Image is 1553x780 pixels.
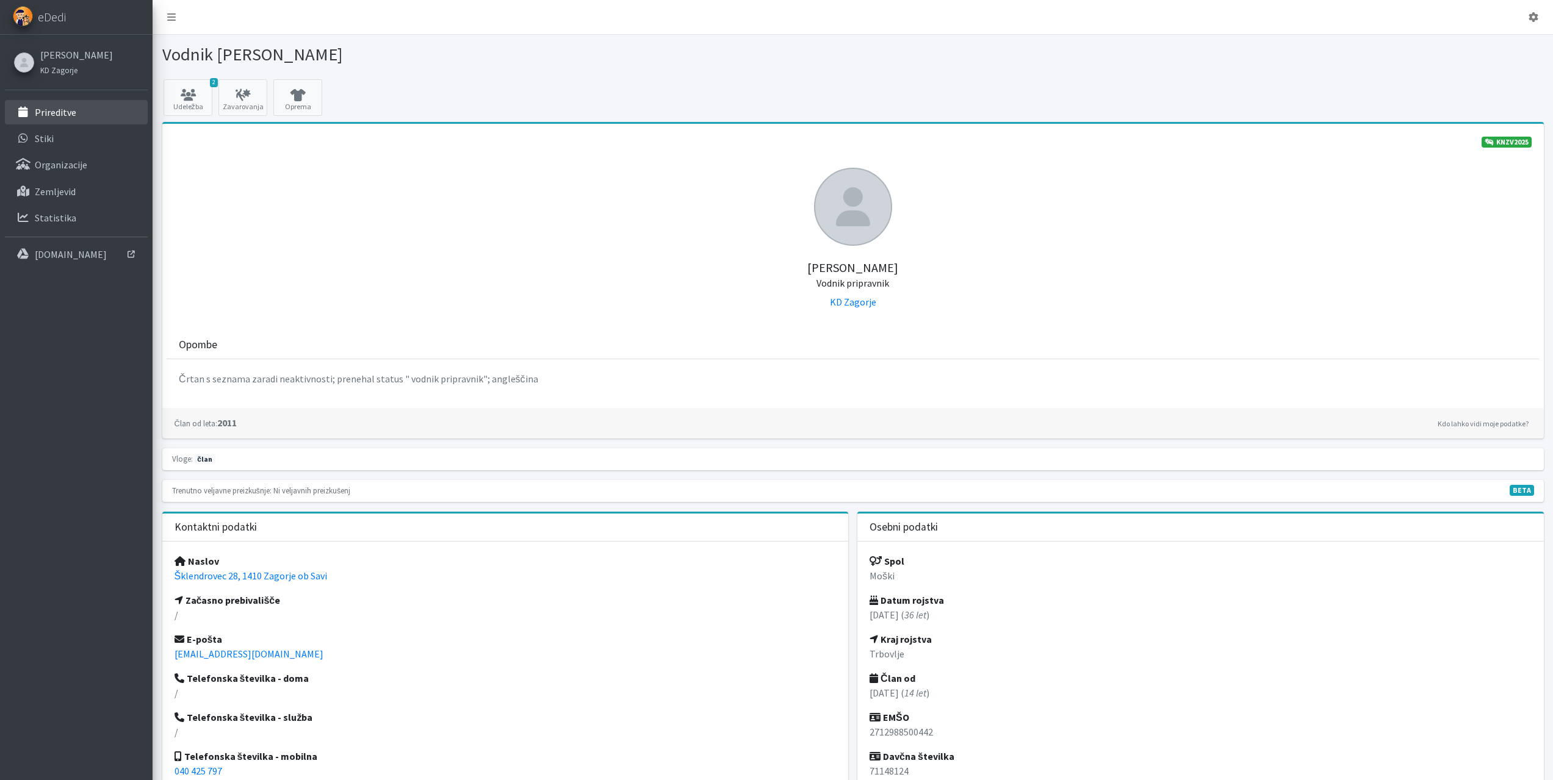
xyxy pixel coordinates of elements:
[273,79,322,116] a: Oprema
[35,212,76,224] p: Statistika
[35,132,54,145] p: Stiki
[870,521,938,534] h3: Osebni podatki
[35,159,87,171] p: Organizacije
[175,418,217,428] small: Član od leta:
[13,6,33,26] img: eDedi
[35,106,76,118] p: Prireditve
[904,609,926,621] em: 36 let
[816,277,889,289] small: Vodnik pripravnik
[175,672,309,684] strong: Telefonska številka - doma
[175,607,837,622] p: /
[870,711,909,723] strong: EMŠO
[1510,485,1534,496] span: V fazi razvoja
[175,570,328,582] a: Šklendrovec 28, 1410 Zagorje ob Savi
[175,765,222,777] a: 040 425 797
[5,179,148,204] a: Zemljevid
[162,44,849,65] h1: Vodnik [PERSON_NAME]
[1482,137,1532,148] a: KNZV2025
[870,607,1532,622] p: [DATE] ( )
[830,296,876,308] a: KD Zagorje
[40,48,113,62] a: [PERSON_NAME]
[179,371,1527,386] p: Črtan s seznama zaradi neaktivnosti; prenehal status " vodnik pripravnik"; angleščina
[175,685,837,700] p: /
[273,485,350,495] small: Ni veljavnih preizkušenj
[870,568,1532,583] p: Moški
[40,65,77,75] small: KD Zagorje
[870,555,904,567] strong: Spol
[172,485,272,495] small: Trenutno veljavne preizkušnje:
[175,246,1532,290] h5: [PERSON_NAME]
[870,725,1532,739] p: 2712988500442
[175,417,237,429] strong: 2011
[870,646,1532,661] p: Trbovlje
[40,62,113,77] a: KD Zagorje
[175,725,837,739] p: /
[172,454,193,463] small: Vloge:
[5,100,148,124] a: Prireditve
[175,648,323,660] a: [EMAIL_ADDRESS][DOMAIN_NAME]
[870,764,1532,778] p: 71148124
[870,750,954,762] strong: Davčna številka
[870,594,944,606] strong: Datum rojstva
[218,79,267,116] a: Zavarovanja
[175,521,257,534] h3: Kontaktni podatki
[195,454,215,465] span: član
[175,594,281,606] strong: Začasno prebivališče
[38,8,66,26] span: eDedi
[210,78,218,87] span: 2
[35,185,76,198] p: Zemljevid
[870,633,932,645] strong: Kraj rojstva
[175,750,318,762] strong: Telefonska številka - mobilna
[164,79,212,116] a: 2 Udeležba
[870,685,1532,700] p: [DATE] ( )
[175,555,219,567] strong: Naslov
[179,338,217,351] h3: Opombe
[5,126,148,151] a: Stiki
[904,687,926,699] em: 14 let
[175,633,223,645] strong: E-pošta
[5,242,148,267] a: [DOMAIN_NAME]
[175,711,313,723] strong: Telefonska številka - služba
[5,152,148,177] a: Organizacije
[35,248,107,260] p: [DOMAIN_NAME]
[1435,417,1532,431] a: Kdo lahko vidi moje podatke?
[870,672,915,684] strong: Član od
[5,206,148,230] a: Statistika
